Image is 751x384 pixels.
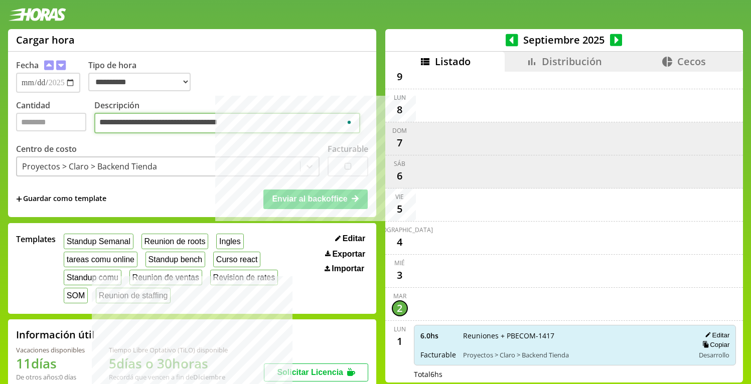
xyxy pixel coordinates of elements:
div: 8 [392,102,408,118]
button: Editar [332,234,368,244]
button: SOM [64,288,88,303]
button: Reunion de staffing [96,288,171,303]
div: scrollable content [385,72,743,381]
button: Standup comu [64,270,121,285]
button: Reunion de ventas [129,270,202,285]
span: Cecos [677,55,706,68]
div: De otros años: 0 días [16,372,85,381]
div: Total 6 hs [414,369,736,379]
button: Curso react [213,252,260,267]
button: Standup Semanal [64,234,133,249]
span: Septiembre 2025 [518,33,610,47]
div: lun [394,93,406,102]
label: Centro de costo [16,143,77,154]
b: Diciembre [193,372,225,381]
span: + [16,194,22,205]
div: Recordá que vencen a fin de [109,372,228,381]
span: Solicitar Licencia [277,368,343,376]
button: Editar [702,331,729,339]
div: 4 [392,234,408,250]
span: Editar [343,234,365,243]
span: 6.0 hs [420,331,456,340]
label: Tipo de hora [88,60,199,93]
label: Descripción [94,100,368,136]
div: vie [395,193,404,201]
div: 6 [392,168,408,184]
textarea: To enrich screen reader interactions, please activate Accessibility in Grammarly extension settings [94,113,360,134]
span: Importar [332,264,364,273]
span: +Guardar como template [16,194,106,205]
select: Tipo de hora [88,73,191,91]
span: Reuniones + PBECOM-1417 [463,331,688,340]
div: Proyectos > Claro > Backend Tienda [22,161,157,172]
button: Reunion de roots [141,234,208,249]
button: Exportar [322,249,368,259]
label: Facturable [328,143,368,154]
span: Exportar [332,250,365,259]
span: Distribución [542,55,602,68]
button: tareas comu online [64,252,137,267]
button: Enviar al backoffice [263,189,368,209]
input: Cantidad [16,113,86,131]
span: Proyectos > Claro > Backend Tienda [463,350,688,359]
div: 7 [392,135,408,151]
button: Copiar [699,340,729,349]
h2: Información útil [16,328,95,341]
div: dom [392,126,407,135]
div: 3 [392,267,408,283]
img: logotipo [8,8,66,21]
label: Cantidad [16,100,94,136]
button: Ingles [216,234,243,249]
span: Desarrollo [699,350,729,359]
h1: Cargar hora [16,33,75,47]
span: Templates [16,234,56,245]
span: Facturable [420,350,456,359]
span: Enviar al backoffice [272,195,347,203]
div: Vacaciones disponibles [16,345,85,354]
div: 2 [392,300,408,316]
h1: 5 días o 30 horas [109,354,228,372]
h1: 11 días [16,354,85,372]
div: mar [393,292,406,300]
label: Fecha [16,60,39,71]
span: Listado [435,55,471,68]
div: sáb [394,159,405,168]
div: Tiempo Libre Optativo (TiLO) disponible [109,345,228,354]
button: Revision de rates [210,270,278,285]
button: Standup bench [145,252,205,267]
div: lun [394,325,406,333]
div: [DEMOGRAPHIC_DATA] [367,226,433,234]
div: 1 [392,333,408,349]
div: mié [394,259,405,267]
button: Solicitar Licencia [264,363,368,381]
div: 5 [392,201,408,217]
div: 9 [392,69,408,85]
